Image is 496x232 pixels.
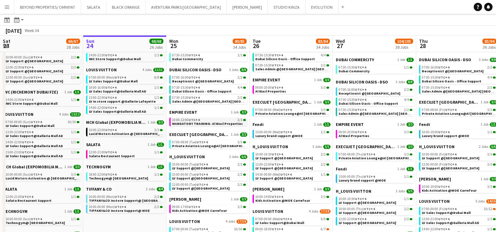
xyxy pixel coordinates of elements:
span: UTC+4 [105,53,116,57]
a: DUBAI SILICON OASIS - DSO3 Jobs8/8 [336,79,414,85]
span: 1 Job [148,120,155,125]
span: 12:00-00:00 (Sun) [6,76,42,79]
span: 1/1 [157,143,164,147]
span: 07:00-00:00 (Mon) [89,76,126,79]
div: DUBAI COMMERCITY1 Job1/107:30-15:30UTC+41/1Dubai Commercity [169,45,247,67]
span: 11/11 [153,68,164,72]
a: SALATA1 Job1/1 [86,142,164,147]
span: 3/3 [404,130,409,134]
span: LV Sales Support@Galleria Mall AD [6,134,63,138]
span: 1/1 [73,90,81,94]
a: 07:30-15:30UTC+44/4Dubai Silicon Oasis - Office Support [255,53,329,61]
span: 07:30-15:30 [255,64,283,67]
span: 2/2 [487,66,492,69]
span: UTC+4 [355,87,366,92]
span: UTC+4 [438,75,449,80]
div: LOUIS VUITTON4 Jobs11/1107:00-00:00 (Mon)UTC+48/8LV Sales Support@Dubai Mall10:00-16:00UTC+41/1LV... [86,67,164,120]
span: Private Aviation Lounge@Al Maktoum Airport [255,111,339,116]
a: 07:30-15:30UTC+44/4Dubai Silicon Oasis - Office Support [172,85,246,93]
span: LV Sales Support@Galleria Mall AD [6,144,63,148]
a: Fendi1 Job1/1 [253,122,331,127]
a: 13:00-22:00UTC+41/1LV in store support @Gallerie Lafeyette [89,95,163,103]
span: UTC+4 [272,63,283,67]
span: Dubai Commercity [339,69,370,73]
span: 8/8 [154,76,159,79]
span: Dubai Silicon Oasis - Office Support [255,57,315,61]
span: Luxury brand support @MOE [255,134,303,138]
span: 3/3 [240,110,247,114]
a: LOUIS VUITTON4 Jobs13/13 [3,112,81,117]
div: MCH Global (EXPOMOBILIA MCH GLOBAL ME LIVE MARKETING LLC)1 Job3/310:00-22:00UTC+43/3Lucid Motors ... [86,120,164,142]
span: 07:30-15:30 [422,76,449,79]
span: LV Support @Dubai Mall [6,59,63,63]
a: EMPIRE EVENT1 Job3/3 [253,77,331,82]
span: 1/1 [154,54,159,57]
span: UTC+4 [105,128,116,132]
span: 12:00-21:00 [89,151,116,154]
span: UTC+4 [196,140,208,144]
span: 8/8 [240,68,247,72]
span: 3/3 [487,108,492,112]
span: 07:00-08:00 (Fri) [422,108,456,112]
a: 07:00-08:00 (Fri)UTC+43/3Private Aviation Lounge@Al [GEOGRAPHIC_DATA] [422,107,496,115]
button: [PERSON_NAME] [227,0,268,14]
span: 3/3 [157,120,164,125]
span: 8/8 [406,80,414,84]
span: EXECUJET MIDDLE EAST CO [419,99,479,105]
span: 1/1 [154,96,159,99]
a: 12:00-22:00UTC+42/2LV Support @[GEOGRAPHIC_DATA] [6,65,79,73]
span: 2/2 [321,153,326,156]
span: 14:00-21:00 [6,98,33,102]
span: 1 Job [314,78,322,82]
span: 1/1 [238,54,242,57]
span: 1 Job [148,143,155,147]
span: UTC+4 [188,85,200,90]
span: 2/2 [238,76,242,79]
span: 4 Jobs [59,112,69,117]
a: EXECUJET [GEOGRAPHIC_DATA]1 Job3/3 [336,144,414,149]
span: 1/1 [154,106,159,110]
span: EXECUJET MIDDLE EAST CO [336,144,396,149]
span: 1/1 [154,86,159,89]
a: 09:00-20:00UTC+43/3Al Wasl Properties [255,85,329,93]
span: UTC+4 [272,85,283,90]
div: LOUIS VUITTON4 Jobs13/1307:00-00:00 (Sun)UTC+410/10LV Sales Support@Dubai Mall13:00-22:00UTC+41/1... [3,112,81,164]
span: DUBAI SILICON OASIS - DSO [169,67,222,72]
div: EXECUJET [GEOGRAPHIC_DATA]1 Job3/307:00-08:00 (Thu)UTC+43/3Private Aviation Lounge@Al [GEOGRAPHIC... [336,144,414,166]
span: 4 Jobs [142,68,152,72]
span: EMPIRE EVENT [253,77,280,82]
span: UTC+4 [438,130,449,134]
span: 3 Jobs [396,80,405,84]
span: UTC+4 [280,107,292,112]
span: EXECUJET MIDDLE EAST CO [169,132,230,137]
a: 14:00-21:00UTC+41/1IWC Store Support@Dubai Mall [6,97,79,105]
a: 14:00-22:00UTC+41/1LV Sales Support@Galleria Mall AD [89,105,163,113]
span: 3 Jobs [479,58,488,62]
span: 10/10 [68,120,76,124]
span: 10:00-16:00 [89,86,116,89]
span: UTC+4 [22,65,33,70]
span: LOUIS VUITTON [86,67,117,72]
a: 07:30-15:30UTC+42/2Sales Admin @[GEOGRAPHIC_DATA] [GEOGRAPHIC_DATA] [422,85,496,93]
a: EXECUJET [GEOGRAPHIC_DATA]1 Job3/3 [169,132,247,137]
a: 07:00-00:00 (Sun)UTC+410/10LV Sales Support@Dubai Mall [6,120,79,128]
span: 1 Job [397,58,405,62]
a: EMPIRE EVENT1 Job3/3 [336,122,414,127]
div: DUBAI SILICON OASIS - DSO3 Jobs8/807:00-16:00UTC+42/2Receptionist @[GEOGRAPHIC_DATA]07:30-15:30UT... [253,35,331,77]
span: UTC+4 [364,152,375,157]
button: BEYOND PROPERTIES/ OMNIYAT [14,0,81,14]
span: UTC+4 [445,152,456,157]
span: 14:00-22:00 [89,106,116,110]
span: 07:30-15:30 [172,54,200,57]
span: UTC+4 [22,130,33,134]
span: 1 Job [481,122,488,127]
span: 07:30-15:30 [339,98,366,102]
a: MCH Global (EXPOMOBILIA MCH GLOBAL ME LIVE MARKETING LLC)1 Job3/3 [86,120,164,125]
span: LV Support @Dubai Mall [6,79,63,83]
span: 10:00-00:00 (Sun) [6,56,42,59]
span: 3/3 [154,128,159,132]
span: 2/2 [71,76,76,79]
div: SALATA1 Job1/112:00-21:00UTC+41/1Salata Restaurant Support [86,142,164,164]
div: EMPIRE EVENT1 Job3/309:00-20:00UTC+43/3Al Wasl Properties [253,77,331,99]
span: Sales Admin @Dubai Silicon Oasis [172,99,268,104]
